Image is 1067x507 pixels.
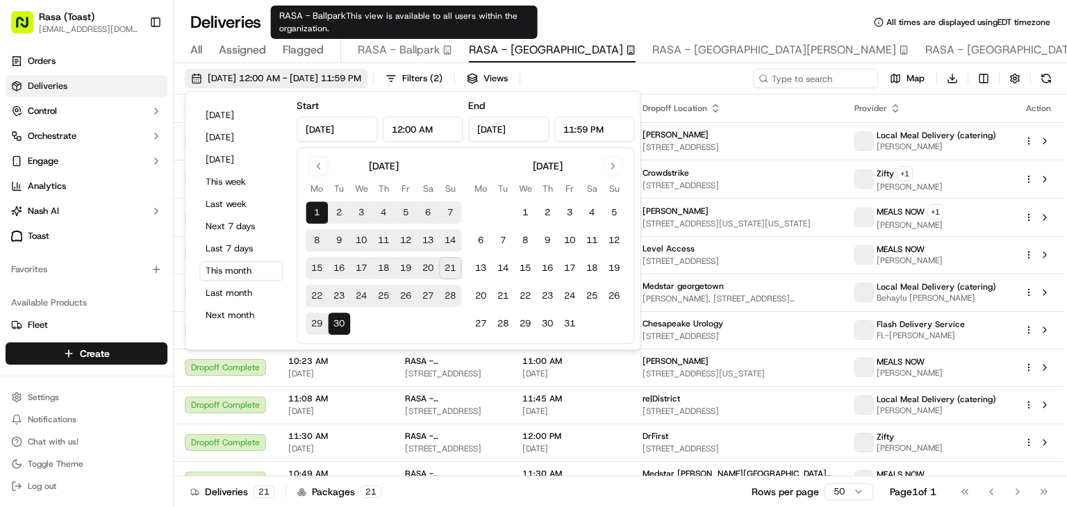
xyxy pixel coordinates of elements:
div: 21 [361,485,381,498]
button: 27 [470,313,492,335]
button: This month [199,261,283,281]
span: Local Meal Delivery (catering) [877,130,996,141]
button: 4 [372,201,395,224]
th: Wednesday [514,181,536,196]
a: Toast [6,225,167,247]
label: End [468,99,485,112]
button: 27 [417,285,439,307]
button: 7 [439,201,461,224]
div: RASA - Ballpark [271,6,538,39]
button: [DATE] [199,128,283,147]
span: [PERSON_NAME] [643,206,709,217]
span: Views [483,72,508,85]
button: 28 [439,285,461,307]
div: 21 [254,485,274,498]
button: 9 [536,229,559,251]
span: [PERSON_NAME] [43,215,113,226]
button: Fleet [6,314,167,336]
span: [STREET_ADDRESS][US_STATE][US_STATE] [643,218,832,229]
button: Views [461,69,514,88]
span: [PERSON_NAME] [877,255,943,266]
input: Time [554,117,635,142]
button: 3 [559,201,581,224]
div: Favorites [6,258,167,281]
button: 11 [372,229,395,251]
span: 10:49 AM [288,468,383,479]
button: Log out [6,476,167,496]
span: 11:45 AM [522,393,620,404]
button: 16 [328,257,350,279]
span: Level Access [643,243,695,254]
span: Orders [28,55,56,67]
span: [DATE] [123,215,151,226]
button: 18 [581,257,603,279]
div: [DATE] [533,159,563,173]
button: 12 [395,229,417,251]
button: 20 [417,257,439,279]
span: RASA - Ballpark [358,42,440,58]
button: 12 [603,229,625,251]
button: 28 [492,313,514,335]
span: Log out [28,481,56,492]
button: Go to previous month [308,156,328,176]
button: 5 [603,201,625,224]
a: 💻API Documentation [112,304,229,329]
span: [DATE] [123,252,151,263]
button: 30 [536,313,559,335]
span: Chat with us! [28,436,78,447]
span: Toast [28,230,49,242]
button: 10 [350,229,372,251]
button: 14 [439,229,461,251]
button: 21 [492,285,514,307]
span: Behaylu [PERSON_NAME] [877,292,996,304]
button: [DATE] 12:00 AM - [DATE] 11:59 PM [185,69,367,88]
span: RASA - [GEOGRAPHIC_DATA] [405,468,500,479]
span: 11:08 AM [288,393,383,404]
button: 1 [306,201,328,224]
span: RASA - [GEOGRAPHIC_DATA] [405,431,500,442]
span: [DATE] [288,406,383,417]
span: [PERSON_NAME], [STREET_ADDRESS][US_STATE] [643,293,832,304]
span: All [190,42,202,58]
button: 31 [559,313,581,335]
div: Start new chat [63,132,228,146]
button: 10 [559,229,581,251]
span: [STREET_ADDRESS] [405,406,500,417]
span: Orchestrate [28,130,76,142]
span: [PERSON_NAME] [877,219,943,231]
span: [PERSON_NAME] [877,181,943,192]
button: Notifications [6,410,167,429]
button: Go to next month [603,156,622,176]
span: [STREET_ADDRESS] [643,331,832,342]
button: 25 [581,285,603,307]
th: Thursday [536,181,559,196]
span: Provider [854,103,887,114]
button: Start new chat [236,136,253,153]
button: 23 [536,285,559,307]
span: [DATE] [522,368,620,379]
img: 1736555255976-a54dd68f-1ca7-489b-9aae-adbdc363a1c4 [28,253,39,264]
button: 30 [328,313,350,335]
button: Next 7 days [199,217,283,236]
span: Fleet [28,319,48,331]
span: [DATE] 12:00 AM - [DATE] 11:59 PM [208,72,361,85]
span: Medstar georgetown [643,281,724,292]
span: RASA - [GEOGRAPHIC_DATA] [405,393,500,404]
span: [PERSON_NAME] [43,252,113,263]
span: Settings [28,392,59,403]
span: Engage [28,155,58,167]
button: 2 [328,201,350,224]
button: Rasa (Toast) [39,10,94,24]
button: 19 [395,257,417,279]
a: Fleet [11,319,162,331]
img: Toast logo [11,231,22,241]
span: MEALS NOW [877,206,925,217]
button: 29 [306,313,328,335]
button: Nash AI [6,200,167,222]
div: 💻 [117,311,129,322]
span: RASA - [GEOGRAPHIC_DATA][PERSON_NAME] [652,42,896,58]
button: [EMAIL_ADDRESS][DOMAIN_NAME] [39,24,138,35]
span: [PERSON_NAME] [877,405,996,416]
a: Powered byPylon [98,343,168,354]
span: 11:00 AM [522,356,620,367]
